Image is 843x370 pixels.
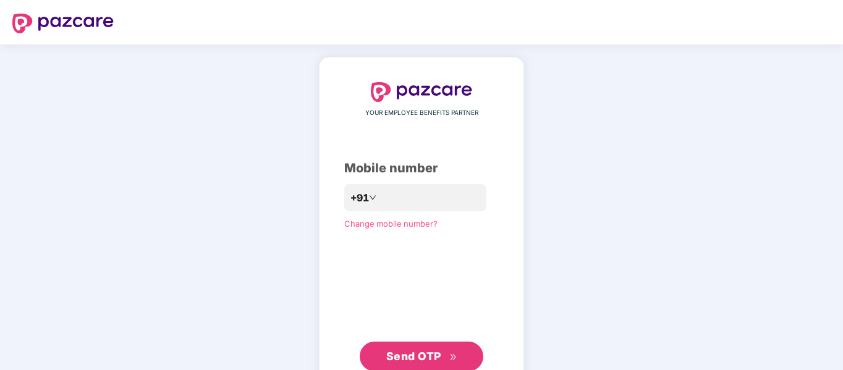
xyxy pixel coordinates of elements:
div: Mobile number [344,159,499,178]
img: logo [371,82,472,102]
span: down [369,194,376,201]
span: +91 [350,190,369,206]
a: Change mobile number? [344,219,438,229]
span: Send OTP [386,350,441,363]
img: logo [12,14,114,33]
span: YOUR EMPLOYEE BENEFITS PARTNER [365,108,478,118]
span: double-right [449,353,457,361]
